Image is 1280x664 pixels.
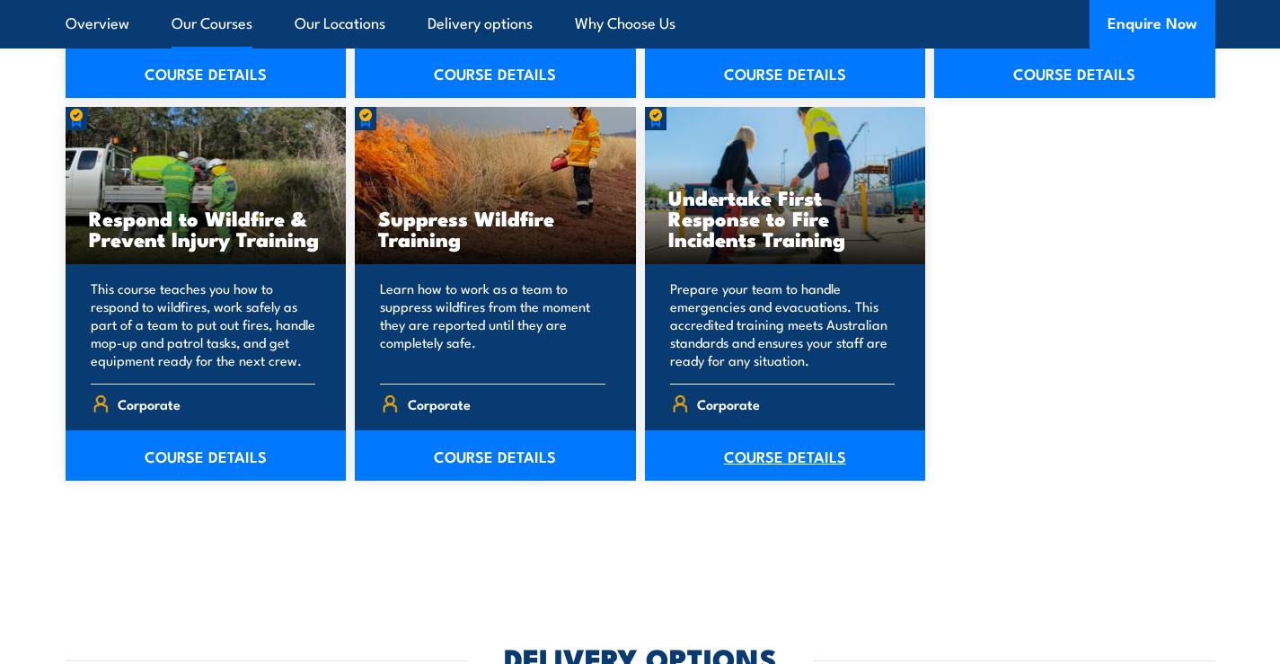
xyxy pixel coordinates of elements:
[670,279,896,369] p: Prepare your team to handle emergencies and evacuations. This accredited training meets Australia...
[91,279,316,369] p: This course teaches you how to respond to wildfires, work safely as part of a team to put out fir...
[645,48,926,98] a: COURSE DETAILS
[89,208,323,249] h3: Respond to Wildfire & Prevent Injury Training
[118,390,181,418] span: Corporate
[408,390,471,418] span: Corporate
[378,208,613,249] h3: Suppress Wildfire Training
[66,48,347,98] a: COURSE DETAILS
[934,48,1215,98] a: COURSE DETAILS
[380,279,605,369] p: Learn how to work as a team to suppress wildfires from the moment they are reported until they ar...
[66,430,347,481] a: COURSE DETAILS
[355,48,636,98] a: COURSE DETAILS
[645,430,926,481] a: COURSE DETAILS
[697,390,760,418] span: Corporate
[668,187,903,249] h3: Undertake First Response to Fire Incidents Training
[355,430,636,481] a: COURSE DETAILS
